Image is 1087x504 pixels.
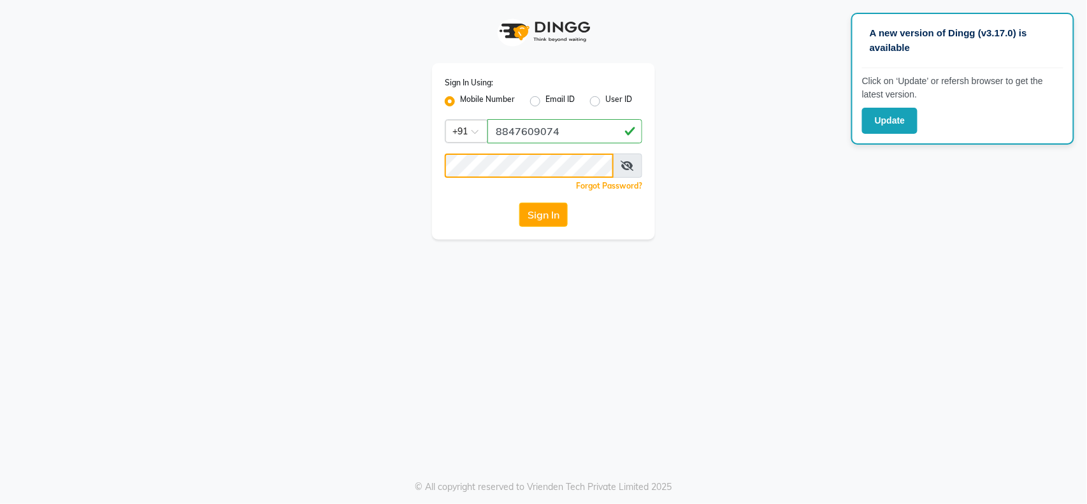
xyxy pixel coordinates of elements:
label: Mobile Number [460,94,515,109]
p: A new version of Dingg (v3.17.0) is available [870,26,1056,55]
p: Click on ‘Update’ or refersh browser to get the latest version. [862,75,1063,101]
img: logo1.svg [493,13,594,50]
label: Sign In Using: [445,77,493,89]
a: Forgot Password? [576,181,642,191]
input: Username [487,119,642,143]
label: User ID [605,94,632,109]
label: Email ID [545,94,575,109]
button: Sign In [519,203,568,227]
input: Username [445,154,614,178]
button: Update [862,108,918,134]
